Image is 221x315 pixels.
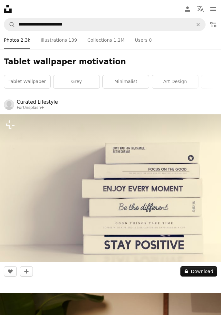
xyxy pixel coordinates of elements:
[180,266,217,277] button: Download
[4,75,50,88] a: tablet wallpaper
[103,75,149,88] a: minimalist
[4,18,206,31] form: Find visuals sitewide
[23,105,44,110] a: Unsplash+
[17,99,58,105] a: Curated Lifestyle
[4,18,15,31] button: Search Unsplash
[4,100,14,110] img: Go to Curated Lifestyle's profile
[135,31,152,49] a: Users 0
[20,266,33,277] button: Add to Collection
[207,18,220,31] button: Filters
[4,5,12,13] a: Home — Unsplash
[149,37,152,44] span: 0
[87,31,124,49] a: Collections 1.2M
[194,3,207,16] button: Language
[181,3,194,16] a: Log in / Sign up
[152,75,198,88] a: art design
[69,37,77,44] span: 139
[191,18,205,31] button: Clear
[41,31,77,49] a: Illustrations 139
[4,266,17,277] button: Like
[207,3,220,16] button: Menu
[113,37,124,44] span: 1.2M
[53,75,100,88] a: grey
[4,57,217,67] h1: Tablet wallpaper motivation
[17,105,58,110] div: For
